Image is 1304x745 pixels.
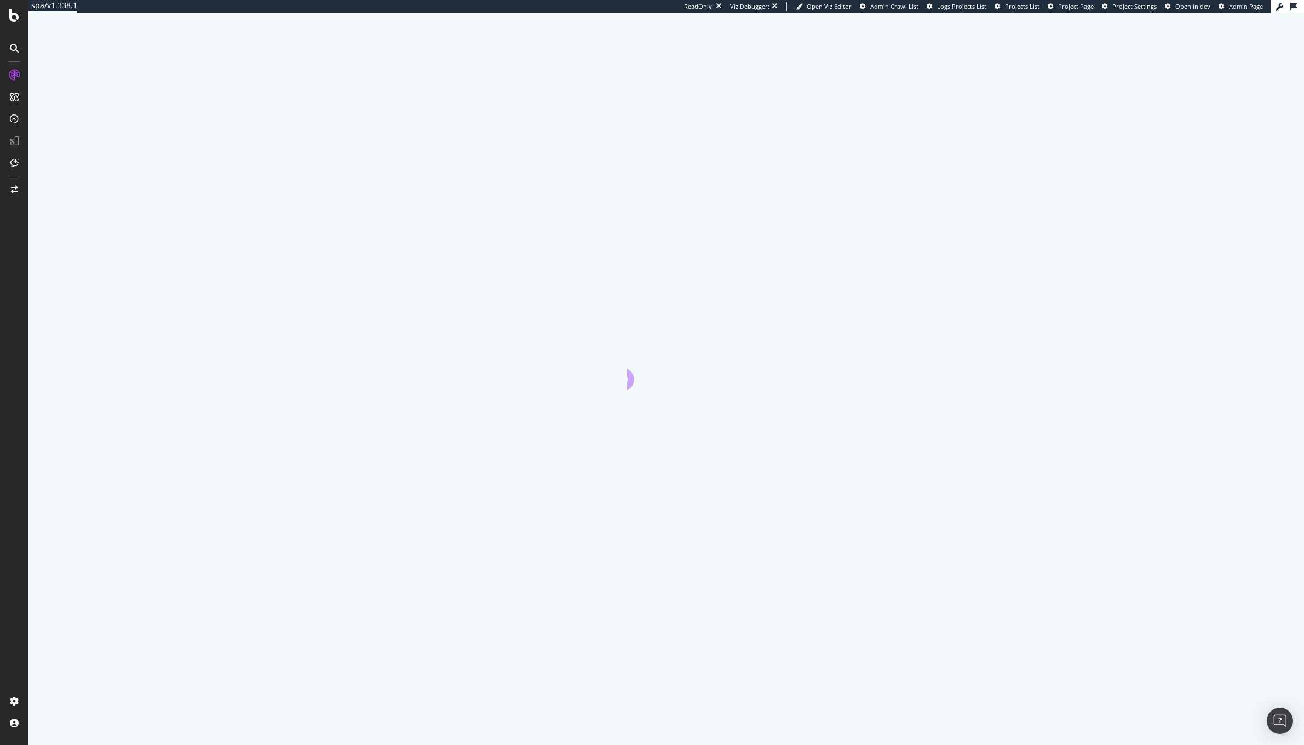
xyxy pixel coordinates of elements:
a: Project Page [1048,2,1094,11]
a: Admin Page [1219,2,1263,11]
div: animation [627,351,706,390]
div: ReadOnly: [684,2,714,11]
span: Admin Crawl List [870,2,918,10]
span: Logs Projects List [937,2,986,10]
span: Project Settings [1112,2,1157,10]
div: Open Intercom Messenger [1267,708,1293,734]
span: Open Viz Editor [807,2,852,10]
a: Open Viz Editor [796,2,852,11]
a: Projects List [995,2,1039,11]
a: Logs Projects List [927,2,986,11]
div: Viz Debugger: [730,2,769,11]
span: Admin Page [1229,2,1263,10]
a: Project Settings [1102,2,1157,11]
a: Admin Crawl List [860,2,918,11]
a: Open in dev [1165,2,1210,11]
span: Open in dev [1175,2,1210,10]
span: Project Page [1058,2,1094,10]
span: Projects List [1005,2,1039,10]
